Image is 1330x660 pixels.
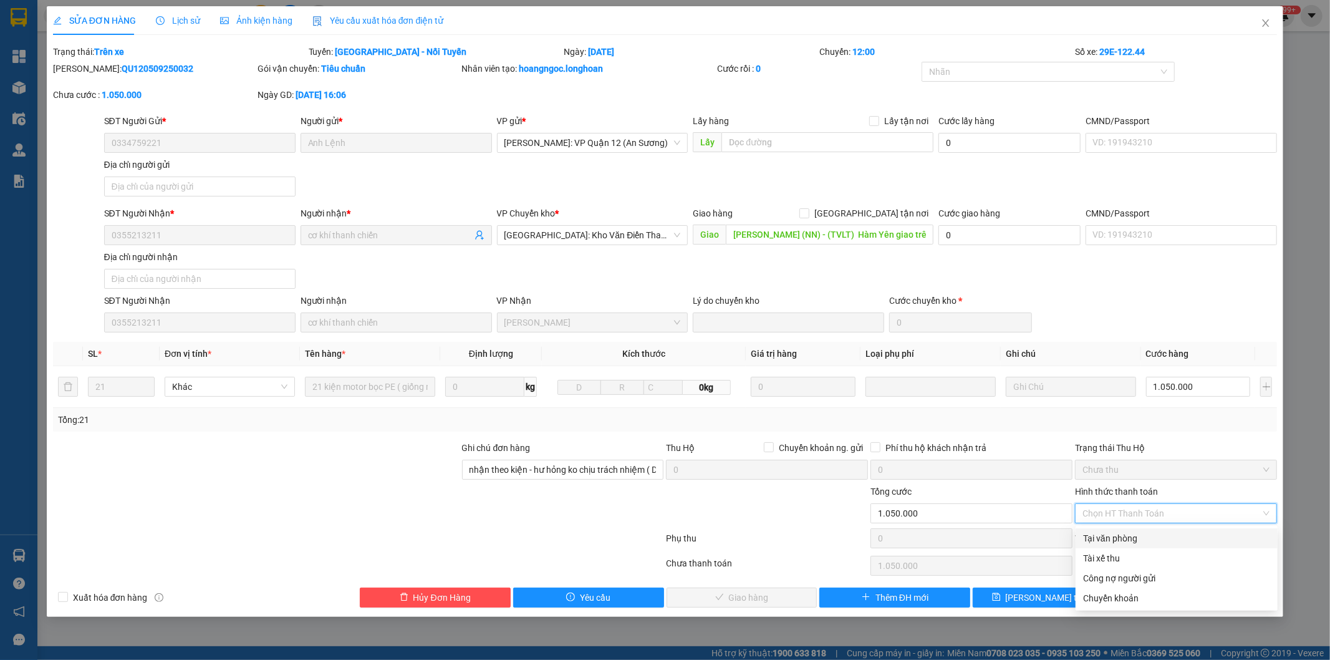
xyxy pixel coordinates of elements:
div: Địa chỉ người gửi [104,158,296,172]
div: Cước gửi hàng sẽ được ghi vào công nợ của người gửi [1076,568,1278,588]
input: Dọc đường [726,225,933,245]
div: Nhân viên tạo: [462,62,715,75]
div: Chưa thanh toán [665,556,870,578]
span: Kích thước [622,349,665,359]
div: Chưa cước : [53,88,255,102]
div: Tổng: 21 [58,413,513,427]
span: exclamation-circle [566,593,575,603]
input: Ghi Chú [1006,377,1136,397]
b: 1.050.000 [102,90,142,100]
label: Hình thức thanh toán [1075,487,1158,497]
span: close [1261,18,1271,28]
span: Xuất hóa đơn hàng [68,591,153,604]
b: [DATE] [589,47,615,57]
div: Cước rồi : [717,62,919,75]
span: Thêm ĐH mới [875,591,928,604]
div: VP gửi [497,114,688,128]
input: R [600,380,644,395]
span: SỬA ĐƠN HÀNG [53,16,136,26]
div: Chuyến: [818,45,1074,59]
div: Người nhận [301,294,492,308]
div: Trạng thái Thu Hộ [1075,441,1277,455]
div: CMND/Passport [1086,206,1277,220]
label: Cước lấy hàng [938,116,995,126]
b: 12:00 [852,47,875,57]
span: plus [862,593,870,603]
input: Cước lấy hàng [938,133,1081,153]
button: checkGiao hàng [667,588,817,608]
span: [GEOGRAPHIC_DATA] tận nơi [809,206,933,220]
span: Định lượng [469,349,513,359]
button: Close [1248,6,1283,41]
span: Tổng cước [870,487,912,497]
th: Loại phụ phí [860,342,1001,366]
span: info-circle [155,593,163,602]
button: plus [1260,377,1272,397]
input: D [557,380,601,395]
div: Ngày GD: [258,88,460,102]
div: Công nợ người gửi [1083,571,1270,585]
span: Chọn HT Thanh Toán [1082,504,1270,523]
div: Số xe: [1074,45,1278,59]
span: Giao hàng [693,208,733,218]
b: Trên xe [94,47,124,57]
span: Chưa thu [1082,460,1270,479]
label: Ghi chú đơn hàng [462,443,531,453]
b: [DATE] 16:06 [296,90,346,100]
span: picture [220,16,229,25]
span: Hủy Đơn Hàng [413,591,471,604]
span: Phí thu hộ khách nhận trả [880,441,991,455]
label: Cước giao hàng [938,208,1000,218]
span: Tên hàng [305,349,345,359]
input: C [643,380,683,395]
b: 0 [756,64,761,74]
input: Địa chỉ của người nhận [104,269,296,289]
span: Khác [172,377,287,396]
button: delete [58,377,78,397]
button: save[PERSON_NAME] thay đổi [973,588,1124,608]
span: [PERSON_NAME] thay đổi [1006,591,1106,604]
span: SL [88,349,98,359]
span: Lấy hàng [693,116,729,126]
div: Trạng thái: [52,45,307,59]
span: Lịch sử [156,16,200,26]
div: Tuyến: [307,45,563,59]
span: Lấy tận nơi [879,114,933,128]
span: Yêu cầu xuất hóa đơn điện tử [312,16,444,26]
span: Thu Hộ [666,443,695,453]
span: Đơn vị tính [165,349,211,359]
span: kg [524,377,537,397]
div: Chuyển khoản [1083,591,1270,605]
div: Lý do chuyển kho [693,294,884,308]
div: Người nhận [301,206,492,220]
th: Ghi chú [1001,342,1141,366]
div: SĐT Người Gửi [104,114,296,128]
div: CMND/Passport [1086,114,1277,128]
div: Tại văn phòng [1083,531,1270,545]
div: [PERSON_NAME]: [53,62,255,75]
input: Dọc đường [721,132,933,152]
span: Yêu cầu [580,591,610,604]
span: Ảnh kiện hàng [220,16,292,26]
span: Giao [693,225,726,245]
span: Hà Nội: Kho Văn Điển Thanh Trì [504,226,681,245]
span: user-add [475,230,484,240]
span: Chuyển khoản ng. gửi [774,441,868,455]
b: QU120509250032 [122,64,193,74]
span: save [992,593,1001,603]
b: [GEOGRAPHIC_DATA] - Nối Tuyến [335,47,467,57]
div: Phụ thu [665,531,870,553]
span: delete [400,593,408,603]
span: clock-circle [156,16,165,25]
div: Địa chỉ người nhận [104,250,296,264]
input: 0 [751,377,855,397]
div: Ngày: [563,45,819,59]
div: VP Nhận [497,294,688,308]
b: 29E-122.44 [1099,47,1145,57]
span: edit [53,16,62,25]
button: exclamation-circleYêu cầu [513,588,664,608]
div: Gói vận chuyển: [258,62,460,75]
span: Tuyên Quang [504,313,681,332]
button: plusThêm ĐH mới [819,588,970,608]
div: Người gửi [301,114,492,128]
